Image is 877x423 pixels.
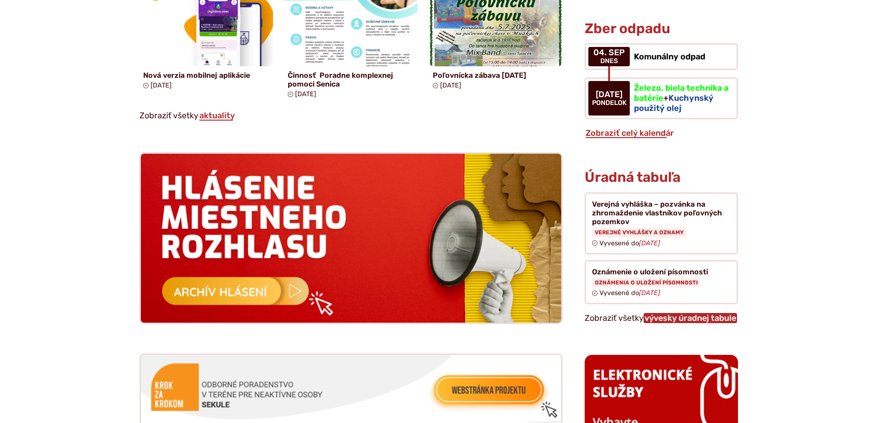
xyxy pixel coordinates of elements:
[644,313,737,323] a: Zobraziť celú úradnú tabuľu
[634,52,705,62] span: Komunálny odpad
[585,43,738,70] a: Komunálny odpad 04. sep Dnes
[151,81,172,89] span: [DATE]
[585,170,680,185] h3: Úradná tabuľa
[143,71,270,80] h4: Nová verzia mobilnej aplikácie
[139,109,563,123] p: Zobraziť všetky
[634,83,728,103] span: Železo, biela technika a batérie
[585,21,738,36] h3: Zber odpadu
[288,71,414,88] h4: Činnosť Poradne komplexnej pomoci Senica
[295,90,316,98] span: [DATE]
[585,128,675,138] a: Zobraziť celý kalendár
[593,48,625,58] span: 04. sep
[592,99,627,107] span: pondelok
[585,260,738,305] a: Oznámenie o uložení písomnosti Oznámenia o uložení písomnosti Vyvesené do[DATE]
[440,81,461,89] span: [DATE]
[198,110,236,121] a: Zobraziť všetky aktuality
[433,71,559,80] h4: Poľovnícka zábava [DATE]
[592,90,627,99] span: [DATE]
[585,312,738,325] p: Zobraziť všetky
[585,77,738,119] a: Železo, biela technika a batérie+Kuchynský použitý olej [DATE] pondelok
[634,83,729,113] h3: +
[634,93,714,113] span: Kuchynský použitý olej
[593,58,625,65] span: Dnes
[585,192,738,255] a: Verejná vyhláška – pozvánka na zhromaždenie vlastníkov poľovných pozemkov Verejné vyhlášky a ozna...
